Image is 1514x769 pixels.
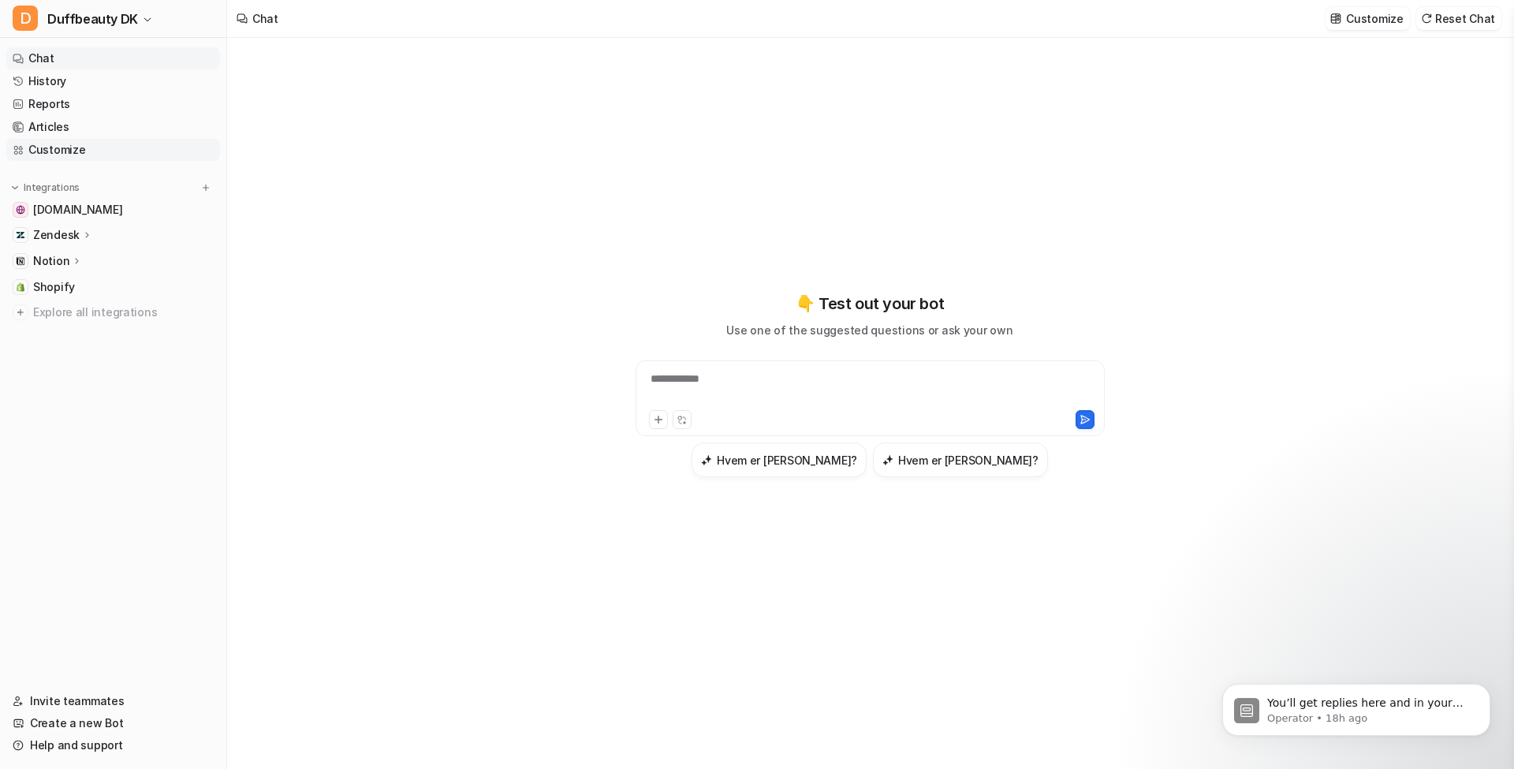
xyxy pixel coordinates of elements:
a: Reports [6,93,220,115]
a: ShopifyShopify [6,276,220,298]
p: Notion [33,253,69,269]
img: Hvem er Jessica? [701,454,712,466]
p: Integrations [24,181,80,194]
button: Hvem er Karen Everdahl?Hvem er [PERSON_NAME]? [873,442,1048,477]
a: Create a new Bot [6,712,220,734]
h3: Hvem er [PERSON_NAME]? [717,452,857,468]
button: Integrations [6,180,84,196]
span: Shopify [33,279,75,295]
a: Help and support [6,734,220,756]
a: Invite teammates [6,690,220,712]
p: Use one of the suggested questions or ask your own [726,322,1012,338]
span: Duffbeauty DK [47,8,138,30]
img: expand menu [9,182,21,193]
a: Articles [6,116,220,138]
img: Notion [16,256,25,266]
img: Zendesk [16,230,25,240]
a: Explore all integrations [6,301,220,323]
button: Hvem er Jessica?Hvem er [PERSON_NAME]? [692,442,867,477]
img: customize [1330,13,1341,24]
img: duffbeauty.dk [16,205,25,215]
a: History [6,70,220,92]
a: Customize [6,139,220,161]
img: reset [1421,13,1432,24]
a: Chat [6,47,220,69]
img: explore all integrations [13,304,28,320]
span: D [13,6,38,31]
h3: Hvem er [PERSON_NAME]? [898,452,1039,468]
img: Hvem er Karen Everdahl? [882,454,893,466]
iframe: Intercom notifications message [1199,651,1514,761]
p: Zendesk [33,227,80,243]
p: Customize [1346,10,1403,27]
p: 👇 Test out your bot [796,292,944,315]
div: Chat [252,10,278,27]
img: Shopify [16,282,25,292]
a: duffbeauty.dk[DOMAIN_NAME] [6,199,220,221]
button: Reset Chat [1416,7,1501,30]
span: Explore all integrations [33,300,214,325]
button: Customize [1326,7,1409,30]
span: [DOMAIN_NAME] [33,202,122,218]
img: menu_add.svg [200,182,211,193]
